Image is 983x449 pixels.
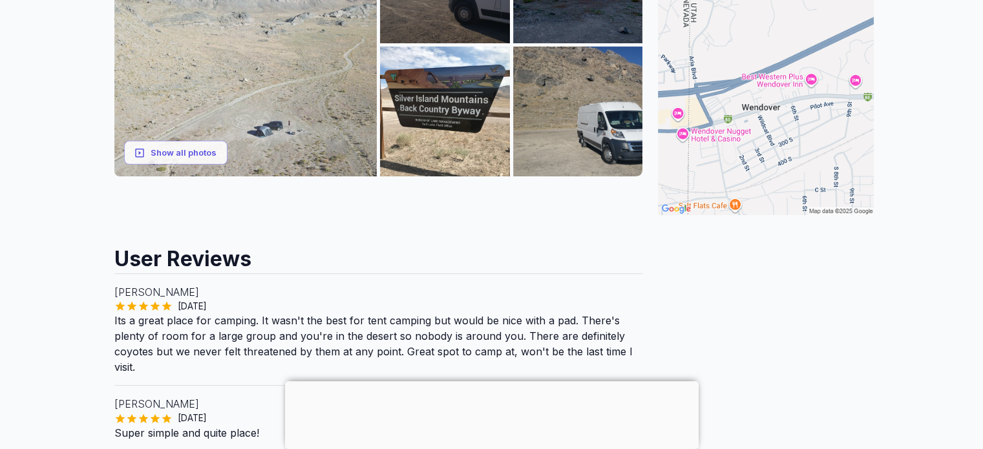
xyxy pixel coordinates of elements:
[114,284,643,300] p: [PERSON_NAME]
[114,313,643,375] p: Its a great place for camping. It wasn't the best for tent camping but would be nice with a pad. ...
[124,141,227,165] button: Show all photos
[513,47,643,176] img: AAcXr8ppVjulQ0iH1Qt4PaSN8_LKVhkdYu5fYeg5nPp1NDZP9ltCGgISCrLy-2335YLtY57vMU2pwZA5bDTVFfaSi4L2EvW63...
[658,225,874,387] iframe: Advertisement
[285,381,699,446] iframe: Advertisement
[114,425,643,441] p: Super simple and quite place!
[114,235,643,273] h2: User Reviews
[114,176,643,235] iframe: Advertisement
[380,47,510,176] img: AAcXr8qlKxWBi6DJZyWYyYaFn_ZiUeo-IjrxDdrLCPfktCZ2IJHkkg_1R4dcNpeIfMJWDOF_Dxyc9yKsHV5_Hl-jlIWeRgge1...
[173,300,212,313] span: [DATE]
[173,412,212,424] span: [DATE]
[114,396,643,412] p: [PERSON_NAME]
